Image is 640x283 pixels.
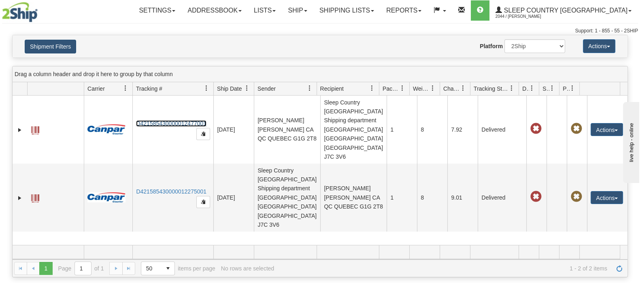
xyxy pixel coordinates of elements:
[2,2,38,22] img: logo2044.jpg
[563,85,570,93] span: Pickup Status
[196,196,210,208] button: Copy to clipboard
[133,0,181,21] a: Settings
[583,39,615,53] button: Actions
[530,191,541,202] span: Late
[413,85,430,93] span: Weight
[146,264,157,272] span: 50
[502,7,627,14] span: Sleep Country [GEOGRAPHIC_DATA]
[542,85,549,93] span: Shipment Issues
[313,0,380,21] a: Shipping lists
[566,81,579,95] a: Pickup Status filter column settings
[240,81,254,95] a: Ship Date filter column settings
[570,191,582,202] span: Pickup Not Assigned
[387,164,417,232] td: 1
[621,100,639,183] iframe: chat widget
[480,42,503,50] label: Platform
[141,262,215,275] span: items per page
[58,262,104,275] span: Page of 1
[181,0,248,21] a: Addressbook
[221,265,274,272] div: No rows are selected
[505,81,519,95] a: Tracking Status filter column settings
[213,164,254,232] td: [DATE]
[16,194,24,202] a: Expand
[141,262,175,275] span: Page sizes drop down
[31,123,39,136] a: Label
[387,96,417,164] td: 1
[489,0,638,21] a: Sleep Country [GEOGRAPHIC_DATA] 2044 / [PERSON_NAME]
[13,66,627,82] div: grid grouping header
[162,262,174,275] span: select
[456,81,470,95] a: Charge filter column settings
[530,123,541,134] span: Late
[417,96,447,164] td: 8
[248,0,282,21] a: Lists
[75,262,91,275] input: Page 1
[6,7,75,13] div: live help - online
[320,85,344,93] span: Recipient
[383,85,400,93] span: Packages
[478,96,526,164] td: Delivered
[570,123,582,134] span: Pickup Not Assigned
[136,120,206,127] a: D421585430000012477001
[196,128,210,140] button: Copy to clipboard
[200,81,213,95] a: Tracking # filter column settings
[365,81,379,95] a: Recipient filter column settings
[417,164,447,232] td: 8
[591,123,623,136] button: Actions
[426,81,440,95] a: Weight filter column settings
[474,85,509,93] span: Tracking Status
[591,191,623,204] button: Actions
[87,124,125,134] img: 14 - Canpar
[282,0,313,21] a: Ship
[525,81,539,95] a: Delivery Status filter column settings
[522,85,529,93] span: Delivery Status
[31,191,39,204] a: Label
[136,188,206,195] a: D421585430000012275001
[39,262,52,275] span: Page 1
[87,192,125,202] img: 14 - Canpar
[2,28,638,34] div: Support: 1 - 855 - 55 - 2SHIP
[395,81,409,95] a: Packages filter column settings
[303,81,317,95] a: Sender filter column settings
[25,40,76,53] button: Shipment Filters
[254,164,320,232] td: Sleep Country [GEOGRAPHIC_DATA] Shipping department [GEOGRAPHIC_DATA] [GEOGRAPHIC_DATA] [GEOGRAPH...
[136,85,162,93] span: Tracking #
[217,85,242,93] span: Ship Date
[380,0,427,21] a: Reports
[447,96,478,164] td: 7.92
[87,85,105,93] span: Carrier
[257,85,276,93] span: Sender
[16,126,24,134] a: Expand
[320,164,387,232] td: [PERSON_NAME] [PERSON_NAME] CA QC QUEBEC G1G 2T8
[545,81,559,95] a: Shipment Issues filter column settings
[320,96,387,164] td: Sleep Country [GEOGRAPHIC_DATA] Shipping department [GEOGRAPHIC_DATA] [GEOGRAPHIC_DATA] [GEOGRAPH...
[254,96,320,164] td: [PERSON_NAME] [PERSON_NAME] CA QC QUEBEC G1G 2T8
[119,81,132,95] a: Carrier filter column settings
[478,164,526,232] td: Delivered
[613,262,626,275] a: Refresh
[280,265,607,272] span: 1 - 2 of 2 items
[495,13,556,21] span: 2044 / [PERSON_NAME]
[443,85,460,93] span: Charge
[213,96,254,164] td: [DATE]
[447,164,478,232] td: 9.01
